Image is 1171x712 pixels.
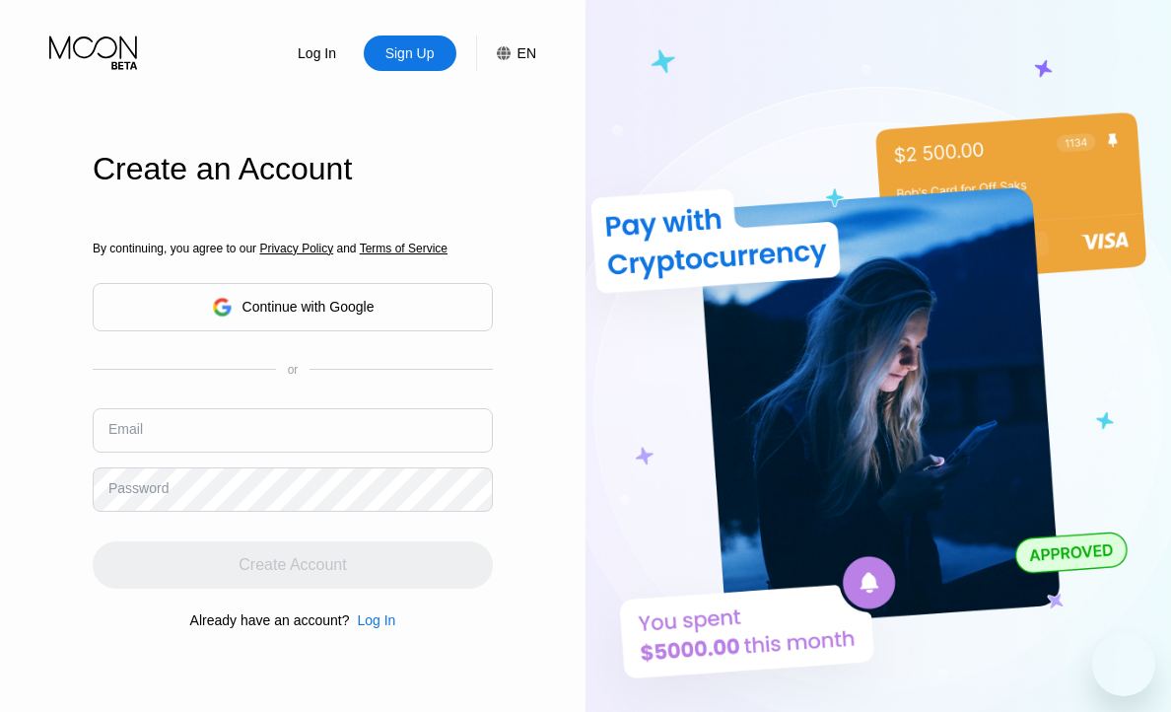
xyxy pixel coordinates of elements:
[333,242,360,255] span: and
[383,43,437,63] div: Sign Up
[349,612,395,628] div: Log In
[93,151,493,187] div: Create an Account
[108,421,143,437] div: Email
[259,242,333,255] span: Privacy Policy
[93,242,493,255] div: By continuing, you agree to our
[1092,633,1155,696] iframe: Button to launch messaging window
[517,45,536,61] div: EN
[242,299,375,315] div: Continue with Google
[93,283,493,331] div: Continue with Google
[271,36,364,71] div: Log In
[360,242,448,255] span: Terms of Service
[288,363,299,377] div: or
[296,43,338,63] div: Log In
[108,480,169,496] div: Password
[190,612,350,628] div: Already have an account?
[364,36,456,71] div: Sign Up
[476,36,536,71] div: EN
[357,612,395,628] div: Log In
